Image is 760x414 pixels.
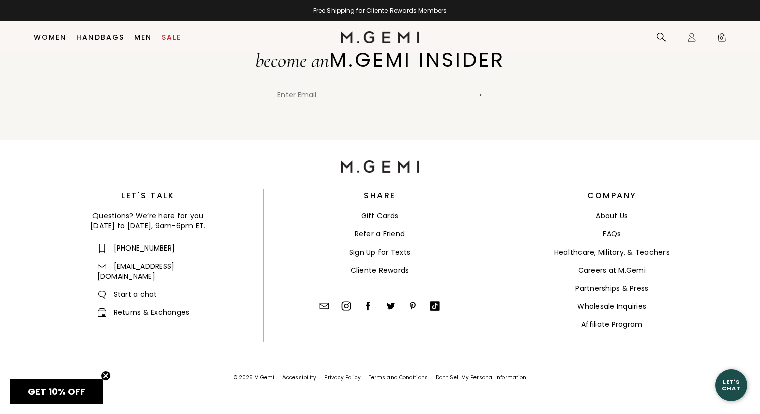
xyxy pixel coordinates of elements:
a: Gift Cards [361,211,399,221]
img: Returns and Exchanges [98,308,106,317]
div: Let's Chat [715,379,747,391]
a: Affiliate Program [581,319,642,329]
a: Terms and Conditions [369,374,428,381]
span: 0 [717,34,727,44]
div: Questions? We’re here for you [DATE] to [DATE], 9am-6pm ET. [32,211,263,231]
button: Close teaser [101,371,111,381]
a: Refer a Friend [355,229,405,239]
span: become an [255,48,329,72]
img: Contact Us [319,301,329,311]
a: FAQs [603,229,621,239]
a: Sign Up for Texts [349,247,410,257]
img: Facebook/ [363,301,373,311]
img: TikTok/ [430,301,440,311]
img: Twitter/ [386,301,396,311]
a: Returns and ExchangesReturns & Exchanges [97,307,190,317]
h3: Share [364,193,396,199]
a: Privacy Policy [324,374,360,381]
a: Handbags [76,33,124,41]
h3: Let's Talk [32,193,263,199]
a: Don't Sell My Personal Information [436,374,526,381]
span: GET 10% OFF [28,385,85,398]
a: Contact us: email[EMAIL_ADDRESS][DOMAIN_NAME] [97,261,175,281]
input: Enter Email [276,89,473,104]
a: Contact us: phone[PHONE_NUMBER] [97,243,175,253]
a: About Us [596,211,628,221]
div: © 2025 M.Gemi [234,374,274,382]
img: M.Gemi [341,31,420,43]
a: Careers at M.Gemi [578,265,646,275]
span: Accessibility [282,374,316,381]
span: Start a chat [97,289,157,299]
a: Partnerships & Press [575,283,648,293]
a: Sale [162,33,181,41]
img: Contact us: phone [99,244,105,253]
img: Contact us: chat [98,291,106,299]
div: GET 10% OFFClose teaser [10,379,103,404]
h3: Company [587,193,637,199]
img: Pinterest/ [408,301,418,311]
a: Men [134,33,152,41]
a: Wholesale Inquiries [577,301,646,311]
a: Cliente Rewards [351,265,409,275]
span: M.GEMI INSIDER [329,46,505,74]
img: Contact us: email [98,264,106,269]
img: M.Gemi [341,160,420,173]
img: Instagram/ [341,301,351,311]
button: → [473,85,484,104]
a: Women [34,33,66,41]
a: Healthcare, Military, & Teachers [554,247,670,257]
